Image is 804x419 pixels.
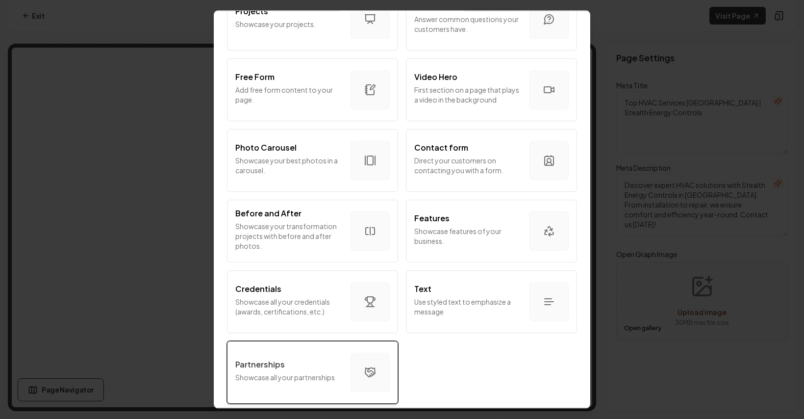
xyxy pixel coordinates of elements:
p: Partnerships [235,359,285,370]
p: Direct your customers on contacting you with a form. [414,156,522,175]
button: Video HeroFirst section on a page that plays a video in the background [406,58,577,121]
button: PartnershipsShowcase all your partnerships [227,341,398,404]
p: Showcase your transformation projects with before and after photos. [235,221,343,251]
p: Showcase features of your business. [414,226,522,246]
p: Contact form [414,142,468,154]
p: Showcase your projects. [235,19,343,29]
button: Free FormAdd free form content to your page. [227,58,398,121]
p: Text [414,283,431,295]
p: Answer common questions your customers have. [414,14,522,34]
p: Use styled text to emphasize a message [414,297,522,316]
p: Before and After [235,208,301,219]
button: FeaturesShowcase features of your business. [406,200,577,262]
p: Showcase your best photos in a carousel. [235,156,343,175]
button: CredentialsShowcase all your credentials (awards, certifications, etc.) [227,270,398,333]
p: Projects [235,5,268,17]
p: Add free form content to your page. [235,85,343,105]
p: Photo Carousel [235,142,297,154]
p: First section on a page that plays a video in the background [414,85,522,105]
button: TextUse styled text to emphasize a message [406,270,577,333]
button: Contact formDirect your customers on contacting you with a form. [406,129,577,192]
p: Features [414,212,450,224]
button: Photo CarouselShowcase your best photos in a carousel. [227,129,398,192]
p: Showcase all your partnerships [235,372,343,382]
p: Credentials [235,283,281,295]
p: Showcase all your credentials (awards, certifications, etc.) [235,297,343,316]
p: Video Hero [414,71,457,83]
p: FAQs [414,0,435,12]
button: Before and AfterShowcase your transformation projects with before and after photos. [227,200,398,262]
p: Free Form [235,71,275,83]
